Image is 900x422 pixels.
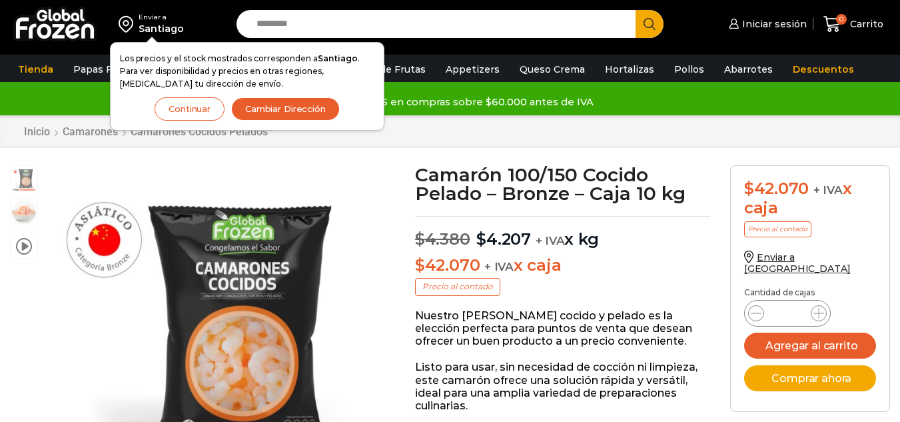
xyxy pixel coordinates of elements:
[744,251,851,275] a: Enviar a [GEOGRAPHIC_DATA]
[725,11,807,37] a: Iniciar sesión
[636,10,664,38] button: Search button
[836,14,847,25] span: 0
[415,229,425,249] span: $
[415,256,710,275] p: x caja
[744,288,876,297] p: Cantidad de cajas
[130,125,268,138] a: Camarones Cocidos Pelados
[744,179,754,198] span: $
[668,57,711,82] a: Pollos
[11,199,37,225] span: 100-150
[231,97,340,121] button: Cambiar Dirección
[62,125,119,138] a: Camarones
[775,304,800,323] input: Product quantity
[23,125,268,138] nav: Breadcrumb
[717,57,779,82] a: Abarrotes
[744,221,811,237] p: Precio al contado
[484,260,514,273] span: + IVA
[415,309,710,348] p: Nuestro [PERSON_NAME] cocido y pelado es la elección perfecta para puntos de venta que desean ofr...
[739,17,807,31] span: Iniciar sesión
[813,183,843,197] span: + IVA
[342,57,432,82] a: Pulpa de Frutas
[415,255,425,275] span: $
[847,17,883,31] span: Carrito
[415,229,470,249] bdi: 4.380
[820,9,887,40] a: 0 Carrito
[536,234,565,247] span: + IVA
[139,22,184,35] div: Santiago
[155,97,225,121] button: Continuar
[744,179,876,218] div: x caja
[11,166,37,193] span: Camarón 100/150 Cocido Pelado
[786,57,861,82] a: Descuentos
[415,278,500,295] p: Precio al contado
[67,57,141,82] a: Papas Fritas
[744,179,809,198] bdi: 42.070
[119,13,139,35] img: address-field-icon.svg
[415,361,710,412] p: Listo para usar, sin necesidad de cocción ni limpieza, este camarón ofrece una solución rápida y ...
[598,57,661,82] a: Hortalizas
[318,53,358,63] strong: Santiago
[439,57,506,82] a: Appetizers
[120,52,374,91] p: Los precios y el stock mostrados corresponden a . Para ver disponibilidad y precios en otras regi...
[513,57,592,82] a: Queso Crema
[415,165,710,203] h1: Camarón 100/150 Cocido Pelado – Bronze – Caja 10 kg
[476,229,531,249] bdi: 4.207
[139,13,184,22] div: Enviar a
[415,216,710,249] p: x kg
[23,125,51,138] a: Inicio
[476,229,486,249] span: $
[415,255,480,275] bdi: 42.070
[11,57,60,82] a: Tienda
[744,365,876,391] button: Comprar ahora
[744,333,876,359] button: Agregar al carrito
